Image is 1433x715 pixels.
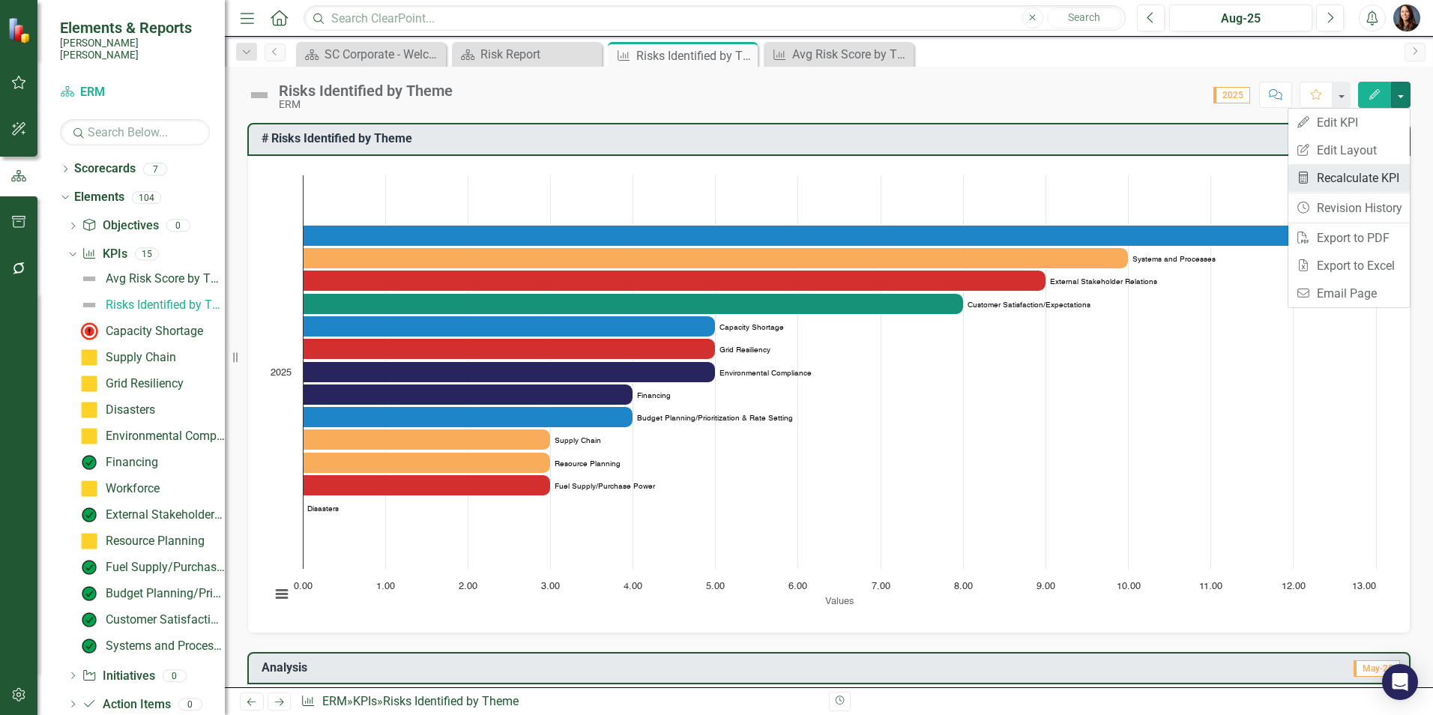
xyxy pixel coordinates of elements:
[76,319,203,343] a: Capacity Shortage
[106,613,225,627] div: Customer Satisfaction/Expectations
[76,555,225,579] a: Fuel Supply/Purchase Power
[76,293,225,317] a: Risks Identified by Theme
[304,270,1046,291] g: External Stakeholder Relations, bar series 3 of 13 with 1 bar.
[106,587,225,600] div: Budget Planning/Prioritization & Rate Setting
[325,45,442,64] div: SC Corporate - Welcome to ClearPoint
[76,608,225,632] a: Customer Satisfaction/Expectations
[106,298,225,312] div: Risks Identified by Theme
[304,293,964,314] path: 2025, 8. Customer Satisfaction/Expectations.
[1288,194,1410,222] a: Revision History
[76,634,225,658] a: Systems and Processes
[60,84,210,101] a: ERM
[178,698,202,711] div: 0
[76,582,225,606] a: Budget Planning/Prioritization & Rate Setting
[106,403,155,417] div: Disasters
[376,582,395,591] text: 1.00
[872,582,890,591] text: 7.00
[132,191,161,204] div: 104
[1288,280,1410,307] a: Email Page
[555,483,656,490] text: Fuel Supply/Purchase Power
[76,424,225,448] a: Environmental Compliance
[304,384,633,405] path: 2025, 4. Financing.
[76,267,225,291] a: Avg Risk Score by Theme
[706,582,725,591] text: 5.00
[76,372,184,396] a: Grid Resiliency
[1352,582,1376,591] text: 13.00
[80,270,98,288] img: Not Defined
[294,582,313,591] text: 0.00
[304,429,551,450] g: Supply Chain, bar series 10 of 13 with 1 bar.
[304,474,551,495] path: 2025, 3. Fuel Supply/Purchase Power.
[80,532,98,550] img: Caution
[304,406,633,427] path: 2025, 4. Budget Planning/Prioritization & Rate Setting.
[637,392,671,399] text: Financing
[459,582,477,591] text: 2.00
[954,582,973,591] text: 8.00
[1382,664,1418,700] div: Open Intercom Messenger
[555,437,601,444] text: Supply Chain
[82,217,158,235] a: Objectives
[143,163,167,175] div: 7
[1199,582,1222,591] text: 11.00
[1050,278,1157,286] text: External Stakeholder Relations
[1393,4,1420,31] img: Tami Griswold
[263,168,1384,618] svg: Interactive chart
[80,427,98,445] img: Caution
[163,669,187,682] div: 0
[719,369,812,377] text: Environmental Compliance
[76,346,176,369] a: Supply Chain
[968,301,1090,309] text: Customer Satisfaction/Expectations
[767,45,910,64] a: Avg Risk Score by Theme
[106,534,205,548] div: Resource Planning
[82,246,127,263] a: KPIs
[80,506,98,524] img: On Target
[1037,582,1055,591] text: 9.00
[636,46,754,65] div: Risks Identified by Theme
[80,375,98,393] img: Caution
[301,693,818,711] div: » »
[1288,224,1410,252] a: Export to PDF
[76,398,155,422] a: Disasters
[279,82,453,99] div: Risks Identified by Theme
[74,160,136,178] a: Scorecards
[166,220,190,232] div: 0
[1068,11,1100,23] span: Search
[353,694,377,708] a: KPIs
[719,324,784,331] text: Capacity Shortage
[304,361,716,382] path: 2025, 5. Environmental Compliance.
[279,99,453,110] div: ERM
[80,637,98,655] img: On Target
[322,694,347,708] a: ERM
[555,460,621,468] text: Resource Planning
[76,477,160,501] a: Workforce
[1169,4,1312,31] button: Aug-25
[304,361,716,382] g: Environmental Compliance, bar series 7 of 13 with 1 bar.
[271,368,292,378] text: 2025
[106,561,225,574] div: Fuel Supply/Purchase Power
[135,248,159,261] div: 15
[304,474,551,495] g: Fuel Supply/Purchase Power, bar series 12 of 13 with 1 bar.
[106,429,225,443] div: Environmental Compliance
[262,661,818,675] h3: Analysis
[304,406,633,427] g: Budget Planning/Prioritization & Rate Setting, bar series 9 of 13 with 1 bar.
[307,505,339,513] text: Disasters
[106,639,225,653] div: Systems and Processes
[106,351,176,364] div: Supply Chain
[7,17,34,43] img: ClearPoint Strategy
[1213,87,1250,103] span: 2025
[60,119,210,145] input: Search Below...
[82,696,170,714] a: Action Items
[383,694,519,708] div: Risks Identified by Theme
[304,316,716,337] g: Capacity Shortage, bar series 5 of 13 with 1 bar.
[825,597,854,606] text: Values
[60,37,210,61] small: [PERSON_NAME] [PERSON_NAME]
[271,584,292,605] button: View chart menu, Chart
[1354,660,1400,677] span: May-25
[304,338,716,359] path: 2025, 5. Grid Resiliency .
[1288,136,1410,164] a: Edit Layout
[304,452,551,473] path: 2025, 3. Resource Planning.
[106,272,225,286] div: Avg Risk Score by Theme
[304,293,964,314] g: Customer Satisfaction/Expectations, bar series 4 of 13 with 1 bar.
[74,189,124,206] a: Elements
[456,45,598,64] a: Risk Report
